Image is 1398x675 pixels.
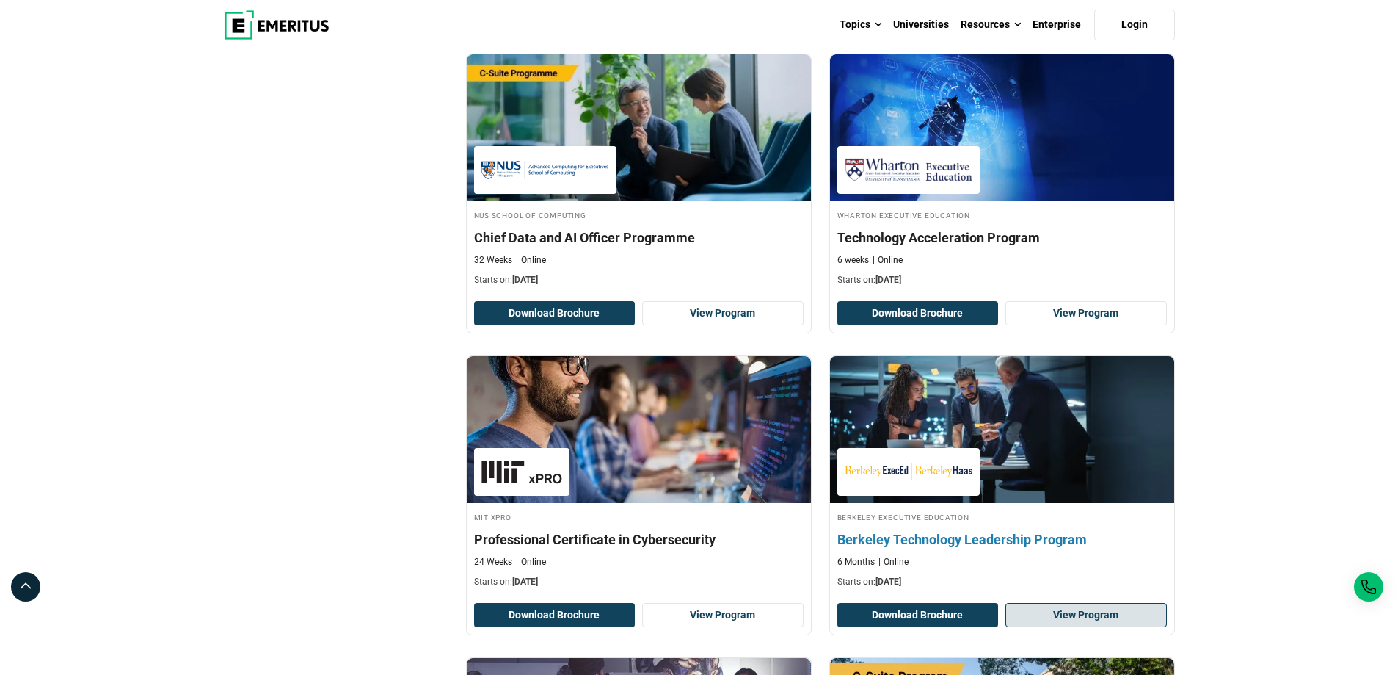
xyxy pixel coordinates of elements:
h4: NUS School of Computing [474,209,804,221]
h4: Technology Acceleration Program [837,228,1167,247]
span: [DATE] [875,577,901,587]
a: Technology Course by Wharton Executive Education - October 2, 2025 Wharton Executive Education Wh... [830,54,1174,294]
p: Online [516,556,546,568]
h4: MIT xPRO [474,510,804,523]
img: MIT xPRO [481,455,562,488]
p: Online [878,556,909,568]
a: View Program [1005,603,1167,628]
p: Online [516,254,546,267]
img: NUS School of Computing [481,154,609,187]
img: Technology Acceleration Program | Online Technology Course [830,54,1174,201]
a: Leadership Course by NUS School of Computing - September 30, 2025 NUS School of Computing NUS Sch... [467,54,811,294]
a: Login [1094,10,1175,40]
p: Starts on: [837,274,1167,286]
h4: Berkeley Executive Education [837,510,1167,523]
a: Cybersecurity Course by MIT xPRO - October 16, 2025 MIT xPRO MIT xPRO Professional Certificate in... [467,356,811,596]
h4: Chief Data and AI Officer Programme [474,228,804,247]
h4: Professional Certificate in Cybersecurity [474,530,804,549]
a: View Program [642,301,804,326]
p: Starts on: [474,576,804,588]
p: Starts on: [837,576,1167,588]
a: Leadership Course by Berkeley Executive Education - October 30, 2025 Berkeley Executive Education... [830,356,1174,596]
img: Chief Data and AI Officer Programme | Online Leadership Course [467,54,811,201]
img: Wharton Executive Education [845,154,972,187]
span: [DATE] [512,577,538,587]
span: [DATE] [875,275,901,285]
h4: Wharton Executive Education [837,209,1167,221]
a: View Program [642,603,804,628]
p: Online [873,254,903,267]
img: Berkeley Executive Education [845,455,972,488]
p: 24 Weeks [474,556,512,568]
img: Professional Certificate in Cybersecurity | Online Cybersecurity Course [467,356,811,503]
button: Download Brochure [837,603,999,628]
h4: Berkeley Technology Leadership Program [837,530,1167,549]
img: Berkeley Technology Leadership Program | Online Leadership Course [812,349,1191,510]
button: Download Brochure [474,603,636,628]
p: 6 Months [837,556,875,568]
span: [DATE] [512,275,538,285]
button: Download Brochure [474,301,636,326]
p: Starts on: [474,274,804,286]
p: 32 Weeks [474,254,512,267]
button: Download Brochure [837,301,999,326]
p: 6 weeks [837,254,869,267]
a: View Program [1005,301,1167,326]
